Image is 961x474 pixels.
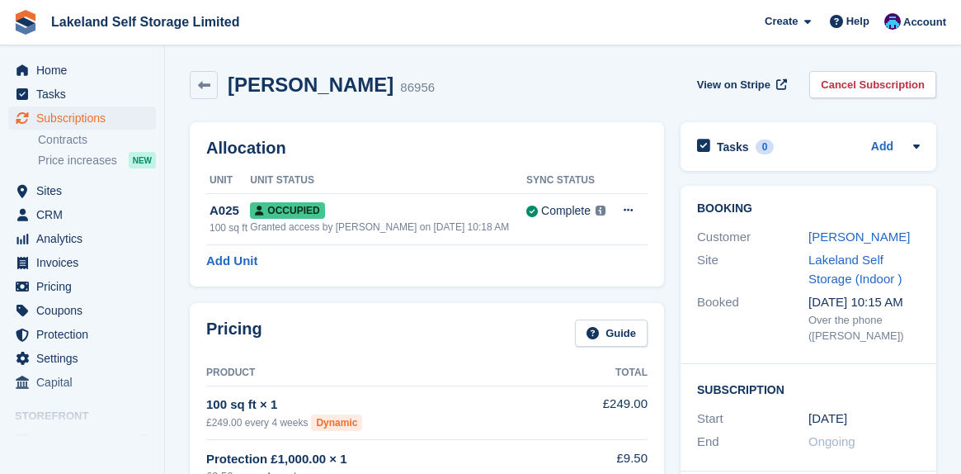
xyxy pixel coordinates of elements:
span: Protection [36,323,135,346]
time: 2025-05-22 00:00:00 UTC [808,410,847,429]
a: menu [8,251,156,274]
h2: Allocation [206,139,648,158]
div: End [697,433,808,452]
span: Analytics [36,227,135,250]
span: Price increases [38,153,117,168]
span: Settings [36,347,135,370]
a: menu [8,179,156,202]
a: Guide [575,320,648,347]
span: Tasks [36,83,135,106]
div: Start [697,410,808,429]
a: menu [8,107,156,130]
a: View on Stripe [690,71,790,98]
div: £249.00 every 4 weeks [206,415,580,431]
a: Lakeland Self Storage Limited [45,8,247,36]
span: Subscriptions [36,107,135,130]
a: menu [8,299,156,322]
a: Contracts [38,132,156,148]
div: 86956 [400,78,435,97]
div: Complete [541,202,591,220]
a: menu [8,59,156,82]
a: menu [8,323,156,346]
td: £249.00 [580,386,648,439]
a: Cancel Subscription [809,71,936,98]
h2: Tasks [717,140,749,154]
h2: Pricing [206,320,262,347]
span: Invoices [36,251,135,274]
th: Unit Status [250,168,526,194]
div: Site [697,251,808,288]
span: Coupons [36,299,135,322]
span: View on Stripe [697,77,770,93]
div: Over the phone ([PERSON_NAME]) [808,312,920,344]
span: Sites [36,179,135,202]
a: menu [8,227,156,250]
div: Granted access by [PERSON_NAME] on [DATE] 10:18 AM [250,220,526,235]
img: stora-icon-8386f47178a22dfd0bd8f6a31ec36ba5ce8667c1dd55bd0f319d3a0aa187defe.svg [13,10,38,35]
div: Dynamic [311,415,362,431]
div: Customer [697,228,808,247]
span: Booking Portal [36,429,135,452]
a: [PERSON_NAME] [808,230,910,244]
th: Product [206,360,580,386]
h2: Subscription [697,381,920,397]
a: menu [8,275,156,298]
div: [DATE] 10:15 AM [808,293,920,312]
a: Add Unit [206,252,257,271]
div: Protection £1,000.00 × 1 [206,450,580,469]
img: icon-info-grey-7440780725fd019a000dd9b08b2336e03edf1995a4989e88bcd33f0948082b44.svg [596,206,605,216]
div: A025 [210,201,250,220]
a: menu [8,371,156,394]
span: Home [36,59,135,82]
div: 100 sq ft [210,220,250,235]
h2: [PERSON_NAME] [228,73,393,96]
th: Total [580,360,648,386]
a: Lakeland Self Storage (Indoor ) [808,253,902,286]
span: Account [903,14,946,31]
img: David Dickson [884,13,901,30]
span: Create [765,13,798,30]
a: menu [8,429,156,452]
h2: Booking [697,202,920,216]
span: Capital [36,371,135,394]
span: Occupied [250,202,324,219]
div: 0 [756,140,775,154]
a: Price increases NEW [38,151,156,169]
span: Ongoing [808,434,855,448]
a: menu [8,203,156,226]
a: Preview store [136,430,156,450]
th: Sync Status [526,168,610,194]
a: menu [8,83,156,106]
div: Booked [697,293,808,344]
a: menu [8,347,156,370]
span: CRM [36,203,135,226]
th: Unit [206,168,250,194]
span: Storefront [15,408,164,424]
span: Help [846,13,869,30]
div: 100 sq ft × 1 [206,396,580,415]
a: Add [871,138,893,157]
div: NEW [129,152,156,168]
span: Pricing [36,275,135,298]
